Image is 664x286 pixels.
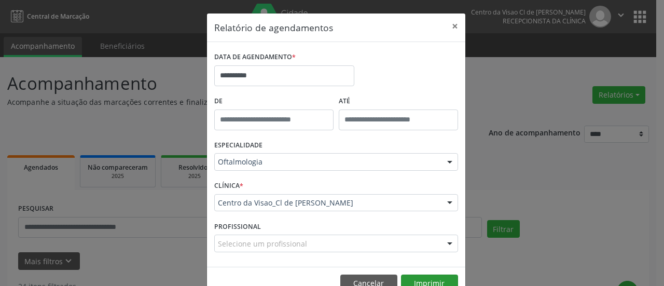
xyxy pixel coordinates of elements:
[339,93,458,110] label: ATÉ
[218,157,437,167] span: Oftalmologia
[214,21,333,34] h5: Relatório de agendamentos
[445,13,465,39] button: Close
[214,219,261,235] label: PROFISSIONAL
[214,49,296,65] label: DATA DE AGENDAMENTO
[218,198,437,208] span: Centro da Visao_Cl de [PERSON_NAME]
[214,138,262,154] label: ESPECIALIDADE
[214,178,243,194] label: CLÍNICA
[214,93,334,110] label: De
[218,238,307,249] span: Selecione um profissional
